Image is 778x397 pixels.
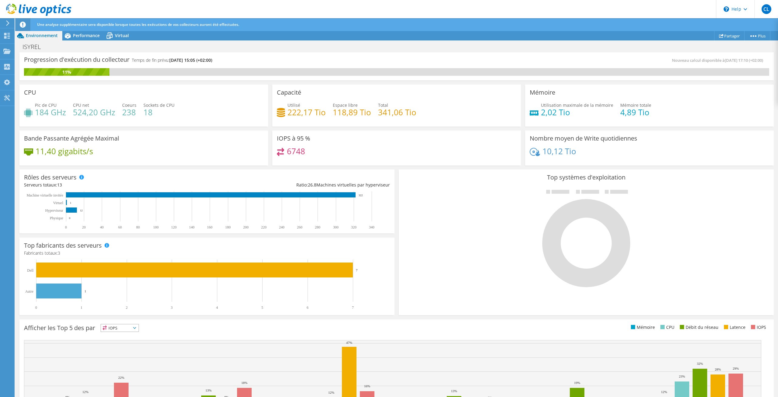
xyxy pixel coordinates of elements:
text: 12 [80,209,83,212]
span: [DATE] 17:10 (+02:00) [725,57,763,63]
text: 240 [279,225,284,229]
text: 5 [261,305,263,310]
text: 1 [81,305,82,310]
text: 100 [153,225,159,229]
div: Ratio: Machines virtuelles par hyperviseur [207,182,390,188]
text: Virtuel [53,201,64,205]
text: 1 [70,201,71,204]
h4: 118,89 Tio [333,109,371,116]
h3: Rôles des serveurs [24,174,77,181]
text: Hyperviseur [45,208,63,213]
span: Performance [73,33,100,38]
h4: 238 [122,109,136,116]
span: Utilisation maximale de la mémoire [541,102,613,108]
span: Une analyse supplémentaire sera disponible lorsque toutes les exécutions de vos collecteurs auron... [37,22,239,27]
text: 140 [189,225,194,229]
text: 4 [216,305,218,310]
text: 260 [297,225,302,229]
h4: 6748 [287,148,305,155]
text: 16% [364,384,370,388]
span: Virtual [115,33,129,38]
text: 120 [171,225,177,229]
text: 0 [35,305,37,310]
h4: 341,06 Tio [378,109,416,116]
span: Espace libre [333,102,358,108]
a: Partager [714,31,745,40]
text: 3 [171,305,173,310]
text: 200 [243,225,249,229]
span: IOPS [101,324,139,332]
text: 40 [100,225,104,229]
text: 60 [118,225,122,229]
text: 280 [315,225,320,229]
span: Coeurs [122,102,136,108]
h3: Bande Passante Agrégée Maximal [24,135,119,142]
text: 300 [333,225,339,229]
text: 180 [225,225,231,229]
h4: 2,02 Tio [541,109,613,116]
h4: 11,40 gigabits/s [36,148,93,155]
h3: Mémoire [530,89,555,96]
text: Autre [25,289,33,294]
h4: Fabricants totaux: [24,250,390,256]
text: 13% [451,389,457,393]
text: 322 [359,194,363,197]
div: Serveurs totaux: [24,182,207,188]
span: 3 [58,250,60,256]
text: 320 [351,225,356,229]
text: 28% [715,367,721,371]
tspan: Machine virtuelle invitée [26,193,63,197]
span: Environnement [26,33,58,38]
text: 7 [356,268,358,272]
text: 23% [679,374,685,378]
li: IOPS [749,324,766,331]
text: 19% [574,381,580,385]
text: 29% [733,367,739,370]
h3: Nombre moyen de Write quotidiennes [530,135,637,142]
text: 340 [369,225,374,229]
text: 12% [82,390,88,394]
text: 12% [328,391,334,394]
li: Mémoire [629,324,655,331]
h4: 4,89 Tio [620,109,651,116]
li: CPU [659,324,674,331]
span: Nouveau calcul disponible à [672,57,766,63]
span: Utilisé [287,102,300,108]
text: 0 [65,225,67,229]
text: Physique [50,216,63,220]
li: Latence [722,324,745,331]
text: 47% [346,341,352,344]
h4: Temps de fin prévu: [132,57,212,64]
h4: 18 [143,109,174,116]
span: Mémoire totale [620,102,651,108]
text: 220 [261,225,267,229]
text: 2 [126,305,128,310]
text: 0 [69,217,71,220]
span: 13 [57,182,62,188]
text: Dell [27,268,33,273]
text: 18% [241,381,247,385]
h3: IOPS à 95 % [277,135,310,142]
span: Total [378,102,388,108]
h3: Capacité [277,89,301,96]
svg: \n [724,6,729,12]
text: 80 [136,225,140,229]
text: 7 [352,305,354,310]
h1: ISYREL [20,44,50,50]
text: 32% [697,362,703,365]
h3: CPU [24,89,36,96]
text: 20 [82,225,86,229]
h4: 524,20 GHz [73,109,115,116]
h3: Top fabricants des serveurs [24,242,102,249]
h4: 184 GHz [35,109,66,116]
h4: 222,17 Tio [287,109,326,116]
li: Débit du réseau [678,324,718,331]
h3: Top systèmes d'exploitation [403,174,769,181]
text: 13% [205,388,212,392]
span: Pic de CPU [35,102,57,108]
span: CL [762,4,771,14]
text: 22% [118,376,124,379]
div: 11% [24,69,109,75]
span: CPU net [73,102,89,108]
text: 1 [84,289,86,293]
